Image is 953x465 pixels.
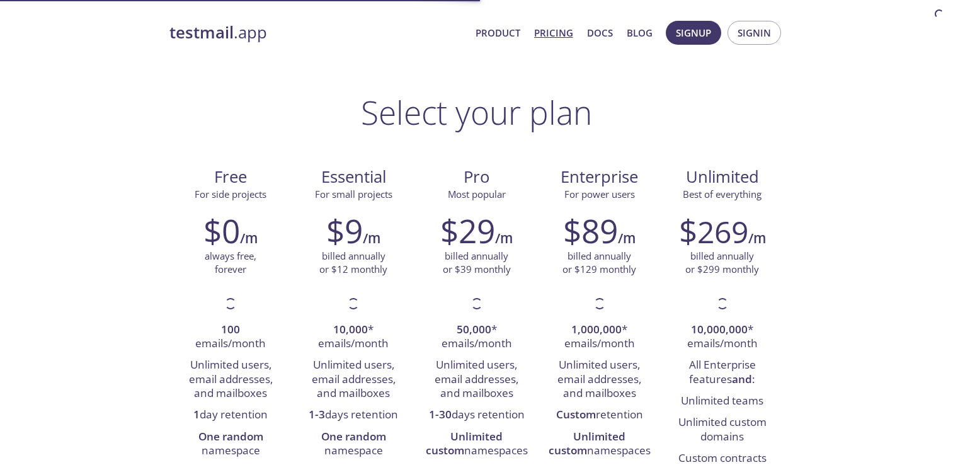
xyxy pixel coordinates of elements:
strong: testmail [169,21,234,43]
a: testmail.app [169,22,465,43]
h2: $29 [440,212,495,250]
h2: $0 [203,212,240,250]
li: namespace [179,427,283,462]
strong: 100 [221,322,240,336]
li: * emails/month [425,319,528,355]
li: emails/month [179,319,283,355]
li: namespaces [425,427,528,462]
li: * emails/month [302,319,406,355]
strong: 1-30 [429,407,452,422]
li: retention [547,405,651,426]
strong: 10,000,000 [691,322,748,336]
strong: Custom [556,407,596,422]
p: billed annually or $129 monthly [562,250,636,277]
span: Essential [302,166,405,188]
strong: One random [321,429,386,444]
strong: 1,000,000 [571,322,622,336]
span: Unlimited [686,166,759,188]
strong: 1-3 [309,407,325,422]
strong: 50,000 [457,322,491,336]
h6: /m [748,227,766,249]
button: Signin [728,21,781,45]
strong: 10,000 [333,322,368,336]
li: Unlimited users, email addresses, and mailboxes [425,355,528,405]
span: For side projects [195,188,266,200]
h2: $89 [563,212,618,250]
span: For power users [564,188,635,200]
li: Unlimited users, email addresses, and mailboxes [179,355,283,405]
button: Signup [666,21,721,45]
li: days retention [302,405,406,426]
span: 269 [697,211,748,252]
span: Pro [425,166,528,188]
li: All Enterprise features : [670,355,774,391]
a: Pricing [534,25,573,41]
h6: /m [618,227,636,249]
a: Blog [627,25,653,41]
span: Enterprise [548,166,651,188]
li: Unlimited custom domains [670,412,774,448]
li: days retention [425,405,528,426]
span: For small projects [315,188,392,200]
li: Unlimited teams [670,391,774,412]
li: Unlimited users, email addresses, and mailboxes [302,355,406,405]
span: Signup [676,25,711,41]
li: * emails/month [670,319,774,355]
a: Docs [587,25,613,41]
h2: $ [679,212,748,250]
strong: 1 [193,407,200,422]
p: billed annually or $299 monthly [685,250,759,277]
strong: One random [198,429,263,444]
li: * emails/month [547,319,651,355]
strong: and [732,372,752,386]
span: Most popular [448,188,506,200]
strong: Unlimited custom [426,429,503,457]
h6: /m [495,227,513,249]
li: day retention [179,405,283,426]
strong: Unlimited custom [549,429,626,457]
h2: $9 [326,212,363,250]
p: billed annually or $39 monthly [443,250,511,277]
li: Unlimited users, email addresses, and mailboxes [547,355,651,405]
span: Signin [738,25,771,41]
li: namespace [302,427,406,462]
p: billed annually or $12 monthly [319,250,387,277]
a: Product [476,25,520,41]
span: Free [180,166,282,188]
h6: /m [363,227,380,249]
h1: Select your plan [361,93,592,131]
span: Best of everything [683,188,762,200]
p: always free, forever [205,250,256,277]
li: namespaces [547,427,651,462]
h6: /m [240,227,258,249]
